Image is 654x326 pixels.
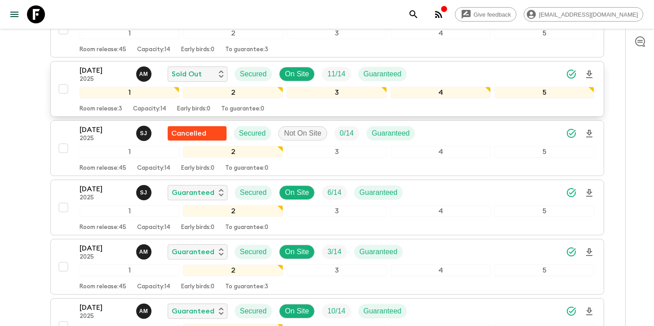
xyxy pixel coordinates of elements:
[566,128,577,139] svg: Synced Successfully
[364,306,402,317] p: Guaranteed
[360,247,398,257] p: Guaranteed
[240,247,267,257] p: Secured
[494,87,595,98] div: 5
[183,146,283,158] div: 2
[80,313,129,320] p: 2025
[225,165,268,172] p: To guarantee: 0
[136,69,153,76] span: Ana Margarida Moura
[391,87,491,98] div: 4
[137,165,170,172] p: Capacity: 14
[584,247,595,258] svg: Download Onboarding
[80,135,129,142] p: 2025
[136,304,153,319] button: AM
[455,7,516,22] a: Give feedback
[239,128,266,139] p: Secured
[137,224,170,231] p: Capacity: 14
[136,66,153,82] button: AM
[136,244,153,260] button: AM
[225,283,268,291] p: To guarantee: 3
[340,128,354,139] p: 0 / 14
[139,248,148,256] p: A M
[80,27,180,39] div: 1
[279,67,315,81] div: On Site
[80,106,122,113] p: Room release: 3
[80,87,180,98] div: 1
[391,205,491,217] div: 4
[285,187,309,198] p: On Site
[225,46,268,53] p: To guarantee: 3
[172,306,214,317] p: Guaranteed
[171,128,206,139] p: Cancelled
[80,194,129,202] p: 2025
[136,128,153,136] span: Sónia Justo
[80,205,180,217] div: 1
[221,106,264,113] p: To guarantee: 0
[334,126,359,141] div: Trip Fill
[172,247,214,257] p: Guaranteed
[139,70,148,78] p: A M
[181,224,214,231] p: Early birds: 0
[279,304,315,318] div: On Site
[566,69,577,79] svg: Synced Successfully
[139,308,148,315] p: A M
[80,224,126,231] p: Room release: 45
[322,304,351,318] div: Trip Fill
[322,67,351,81] div: Trip Fill
[279,185,315,200] div: On Site
[80,283,126,291] p: Room release: 45
[225,224,268,231] p: To guarantee: 0
[322,185,347,200] div: Trip Fill
[494,205,595,217] div: 5
[566,306,577,317] svg: Synced Successfully
[80,124,129,135] p: [DATE]
[140,130,147,137] p: S J
[240,187,267,198] p: Secured
[360,187,398,198] p: Guaranteed
[183,87,283,98] div: 2
[494,27,595,39] div: 5
[80,302,129,313] p: [DATE]
[80,146,180,158] div: 1
[327,247,341,257] p: 3 / 14
[327,306,345,317] p: 10 / 14
[136,126,153,141] button: SJ
[50,120,604,176] button: [DATE]2025Sónia JustoFlash Pack cancellationSecuredNot On SiteTrip FillGuaranteed12345Room releas...
[183,205,283,217] div: 2
[50,180,604,235] button: [DATE]2025Sónia JustoGuaranteedSecuredOn SiteTrip FillGuaranteed12345Room release:45Capacity:14Ea...
[469,11,516,18] span: Give feedback
[322,245,347,259] div: Trip Fill
[168,126,227,141] div: Flash Pack cancellation
[5,5,23,23] button: menu
[137,283,170,291] p: Capacity: 14
[235,185,272,200] div: Secured
[172,187,214,198] p: Guaranteed
[183,264,283,276] div: 2
[284,128,321,139] p: Not On Site
[80,46,126,53] p: Room release: 45
[405,5,423,23] button: search adventures
[534,11,643,18] span: [EMAIL_ADDRESS][DOMAIN_NAME]
[391,27,491,39] div: 4
[287,27,387,39] div: 3
[140,189,147,196] p: S J
[240,69,267,79] p: Secured
[364,69,402,79] p: Guaranteed
[50,61,604,117] button: [DATE]2025Ana Margarida MouraSold OutSecuredOn SiteTrip FillGuaranteed12345Room release:3Capacity...
[494,146,595,158] div: 5
[287,205,387,217] div: 3
[80,243,129,254] p: [DATE]
[80,165,126,172] p: Room release: 45
[287,87,387,98] div: 3
[181,165,214,172] p: Early birds: 0
[494,264,595,276] div: 5
[279,245,315,259] div: On Site
[133,106,166,113] p: Capacity: 14
[285,247,309,257] p: On Site
[327,69,345,79] p: 11 / 14
[183,27,283,39] div: 2
[391,264,491,276] div: 4
[172,69,202,79] p: Sold Out
[391,146,491,158] div: 4
[287,146,387,158] div: 3
[278,126,327,141] div: Not On Site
